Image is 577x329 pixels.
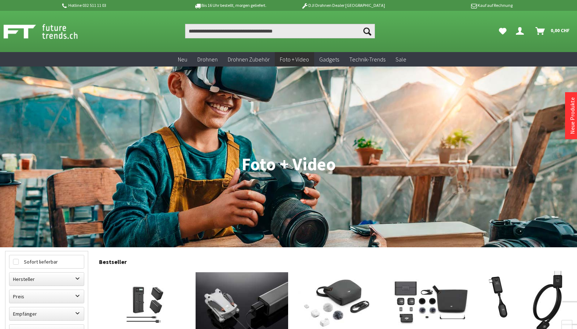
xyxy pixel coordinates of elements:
[569,97,576,134] a: Neue Produkte
[360,24,375,38] button: Suchen
[396,56,406,63] span: Sale
[99,251,572,269] div: Bestseller
[192,52,223,67] a: Drohnen
[287,1,399,10] p: DJI Drohnen Dealer [GEOGRAPHIC_DATA]
[61,1,174,10] p: Hotline 032 511 11 03
[197,56,218,63] span: Drohnen
[228,56,270,63] span: Drohnen Zubehör
[344,52,390,67] a: Technik-Trends
[9,290,84,303] label: Preis
[223,52,275,67] a: Drohnen Zubehör
[513,24,530,38] a: Dein Konto
[185,24,375,38] input: Produkt, Marke, Kategorie, EAN, Artikelnummer…
[399,1,512,10] p: Kauf auf Rechnung
[280,56,309,63] span: Foto + Video
[9,273,84,286] label: Hersteller
[314,52,344,67] a: Gadgets
[9,255,84,268] label: Sofort lieferbar
[349,56,385,63] span: Technik-Trends
[551,25,570,36] span: 0,00 CHF
[495,24,510,38] a: Meine Favoriten
[174,1,286,10] p: Bis 16 Uhr bestellt, morgen geliefert.
[5,155,572,174] h1: Foto + Video
[533,24,573,38] a: Warenkorb
[390,52,411,67] a: Sale
[275,52,314,67] a: Foto + Video
[173,52,192,67] a: Neu
[319,56,339,63] span: Gadgets
[178,56,187,63] span: Neu
[9,307,84,320] label: Empfänger
[4,22,94,40] img: Shop Futuretrends - zur Startseite wechseln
